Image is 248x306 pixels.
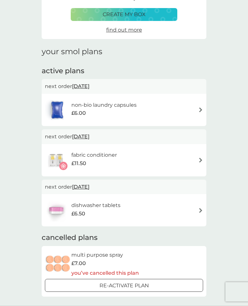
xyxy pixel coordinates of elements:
img: arrow right [198,208,203,213]
p: Re-activate Plan [99,281,149,290]
span: £6.00 [71,109,86,117]
h6: multi purpose spray [71,251,139,259]
button: Re-activate Plan [45,279,203,292]
h1: your smol plans [42,47,206,56]
p: next order [45,183,203,191]
img: dishwasher tablets [45,199,67,222]
span: [DATE] [72,80,89,93]
span: [DATE] [72,181,89,193]
img: arrow right [198,158,203,163]
p: next order [45,82,203,91]
span: £7.00 [71,259,86,268]
span: £6.50 [71,210,85,218]
span: [DATE] [72,130,89,143]
h6: fabric conditioner [71,151,117,159]
h6: non-bio laundry capsules [71,101,137,109]
p: you’ve cancelled this plan [71,269,139,277]
span: £11.50 [71,159,86,168]
img: arrow right [198,107,203,112]
img: fabric conditioner [45,149,67,172]
p: next order [45,133,203,141]
h2: cancelled plans [42,233,206,243]
img: multi purpose spray [45,253,71,275]
h2: active plans [42,66,206,76]
p: create my box [103,10,146,19]
button: create my box [71,8,177,21]
span: find out more [106,27,142,33]
img: non-bio laundry capsules [45,99,69,121]
a: find out more [106,26,142,34]
h6: dishwasher tablets [71,201,120,210]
